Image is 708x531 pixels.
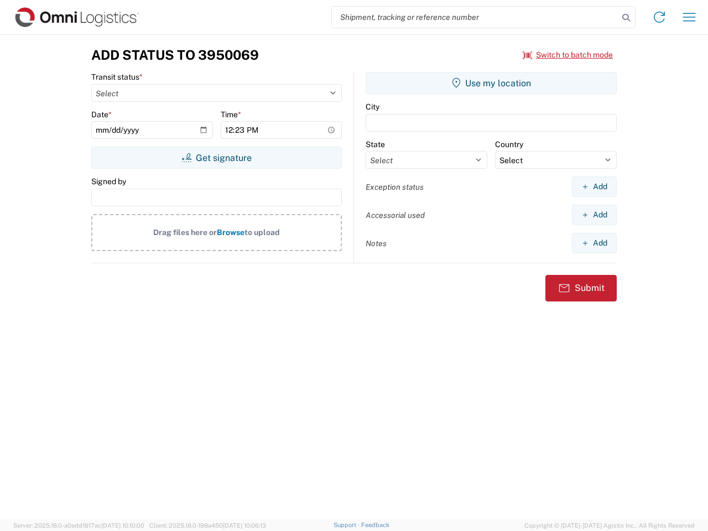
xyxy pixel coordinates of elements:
[153,228,217,237] span: Drag files here or
[101,522,144,529] span: [DATE] 10:10:00
[217,228,244,237] span: Browse
[334,522,361,528] a: Support
[524,520,695,530] span: Copyright © [DATE]-[DATE] Agistix Inc., All Rights Reserved
[366,210,425,220] label: Accessorial used
[223,522,266,529] span: [DATE] 10:06:13
[572,205,617,225] button: Add
[361,522,389,528] a: Feedback
[495,139,523,149] label: Country
[366,238,387,248] label: Notes
[149,522,266,529] span: Client: 2025.18.0-198a450
[523,46,613,64] button: Switch to batch mode
[91,110,112,119] label: Date
[91,47,259,63] h3: Add Status to 3950069
[332,7,618,28] input: Shipment, tracking or reference number
[366,182,424,192] label: Exception status
[572,176,617,197] button: Add
[91,176,126,186] label: Signed by
[221,110,241,119] label: Time
[366,102,379,112] label: City
[91,147,342,169] button: Get signature
[244,228,280,237] span: to upload
[366,139,385,149] label: State
[572,233,617,253] button: Add
[545,275,617,301] button: Submit
[366,72,617,94] button: Use my location
[91,72,143,82] label: Transit status
[13,522,144,529] span: Server: 2025.18.0-a0edd1917ac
